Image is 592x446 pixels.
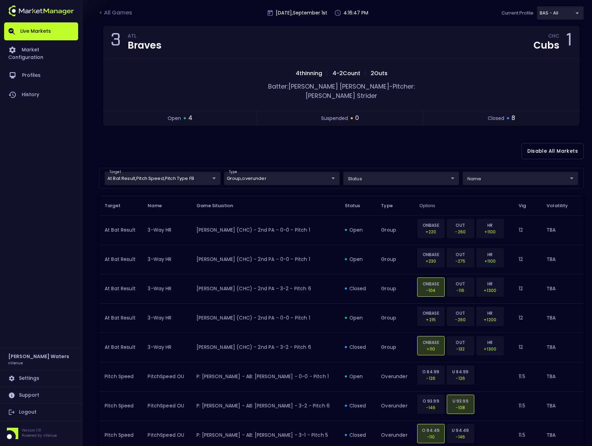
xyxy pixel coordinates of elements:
[376,362,414,391] td: overunder
[369,69,390,77] span: 2 Outs
[376,333,414,362] td: group
[451,398,470,404] p: U 93.99
[451,251,470,258] p: OUT
[481,258,499,264] p: +1100
[345,203,369,209] span: Status
[294,69,324,77] span: 4th Inning
[451,404,470,411] p: -108
[481,251,499,258] p: HR
[191,333,339,362] td: [PERSON_NAME] (CHC) - 2nd PA - 3-2 - Pitch 6
[566,32,572,52] div: 1
[128,41,161,50] div: Braves
[376,391,414,420] td: overunder
[99,245,142,274] td: At Bat Result
[99,303,142,333] td: At Bat Result
[541,391,584,420] td: TBA
[345,285,370,292] div: closed
[519,203,535,209] span: Vig
[99,333,142,362] td: At Bat Result
[128,34,161,40] div: ATL
[99,9,134,18] div: < All Games
[541,245,584,274] td: TBA
[345,373,370,380] div: open
[99,215,142,245] td: At Bat Result
[191,215,339,245] td: [PERSON_NAME] (CHC) - 2nd PA - 0-0 - Pitch 1
[191,245,339,274] td: [PERSON_NAME] (CHC) - 2nd PA - 0-0 - Pitch 1
[422,222,440,229] p: ONBASE
[422,427,440,434] p: O 94.49
[481,287,499,294] p: +1300
[8,6,74,16] img: logo
[513,362,541,391] td: 11.5
[276,9,327,17] p: [DATE] , September 1 st
[142,333,191,362] td: 3-Way HR
[422,310,440,316] p: ONBASE
[451,316,470,323] p: -260
[381,203,402,209] span: Type
[142,245,191,274] td: 3-Way HR
[451,339,470,346] p: OUT
[4,22,78,40] a: Live Markets
[345,402,370,409] div: closed
[224,172,340,185] div: target
[8,360,23,365] h3: nVenue
[4,85,78,104] a: History
[541,215,584,245] td: TBA
[105,172,221,185] div: target
[414,196,513,215] th: Options
[345,344,370,351] div: closed
[4,404,78,420] a: Logout
[197,203,242,209] span: Game Situation
[501,10,533,17] p: Current Profile
[142,215,191,245] td: 3-Way HR
[376,245,414,274] td: group
[422,375,440,382] p: -126
[521,143,584,159] button: Disable All Markets
[330,69,362,77] span: 4 - 2 Count
[422,346,440,352] p: +110
[345,314,370,321] div: open
[343,172,459,185] div: target
[422,404,440,411] p: -146
[345,256,370,263] div: open
[376,274,414,303] td: group
[481,281,499,287] p: HR
[191,274,339,303] td: [PERSON_NAME] (CHC) - 2nd PA - 3-2 - Pitch 6
[188,114,192,123] span: 4
[513,215,541,245] td: 12
[451,281,470,287] p: OUT
[451,222,470,229] p: OUT
[191,303,339,333] td: [PERSON_NAME] (CHC) - 2nd PA - 0-0 - Pitch 1
[513,333,541,362] td: 12
[547,203,577,209] span: Volatility
[541,274,584,303] td: TBA
[148,203,171,209] span: Name
[4,370,78,387] a: Settings
[22,433,57,438] p: Powered by nVenue
[142,274,191,303] td: 3-Way HR
[481,310,499,316] p: HR
[422,398,440,404] p: O 93.99
[422,251,440,258] p: ONBASE
[451,287,470,294] p: -116
[8,353,69,360] h2: [PERSON_NAME] Waters
[513,245,541,274] td: 12
[343,9,368,17] p: 4:16:47 PM
[451,258,470,264] p: -275
[537,6,584,20] div: target
[513,391,541,420] td: 11.5
[191,362,339,391] td: P: [PERSON_NAME] - AB: [PERSON_NAME] - 0-0 - Pitch 1
[481,229,499,235] p: +1100
[4,387,78,404] a: Support
[422,339,440,346] p: ONBASE
[355,114,359,123] span: 0
[463,172,579,185] div: target
[362,69,369,77] span: |
[99,274,142,303] td: At Bat Result
[22,428,57,433] p: Version 1.31
[488,115,504,122] span: closed
[105,203,129,209] span: Target
[422,281,440,287] p: ONBASE
[422,229,440,235] p: +220
[99,391,142,420] td: Pitch Speed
